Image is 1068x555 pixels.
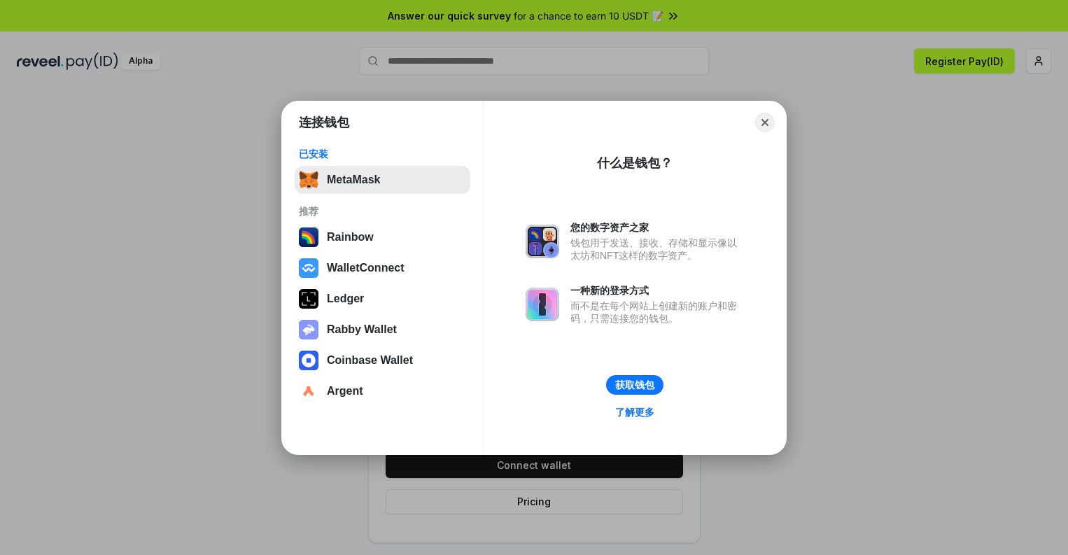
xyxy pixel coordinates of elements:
button: Close [755,113,775,132]
div: Rabby Wallet [327,323,397,336]
button: Coinbase Wallet [295,346,470,374]
div: 什么是钱包？ [597,155,673,171]
img: svg+xml,%3Csvg%20xmlns%3D%22http%3A%2F%2Fwww.w3.org%2F2000%2Fsvg%22%20width%3D%2228%22%20height%3... [299,289,318,309]
button: Rainbow [295,223,470,251]
button: 获取钱包 [606,375,663,395]
div: WalletConnect [327,262,405,274]
div: 一种新的登录方式 [570,284,744,297]
img: svg+xml,%3Csvg%20width%3D%2228%22%20height%3D%2228%22%20viewBox%3D%220%200%2028%2028%22%20fill%3D... [299,351,318,370]
button: Argent [295,377,470,405]
img: svg+xml,%3Csvg%20width%3D%2228%22%20height%3D%2228%22%20viewBox%3D%220%200%2028%2028%22%20fill%3D... [299,258,318,278]
img: svg+xml,%3Csvg%20xmlns%3D%22http%3A%2F%2Fwww.w3.org%2F2000%2Fsvg%22%20fill%3D%22none%22%20viewBox... [299,320,318,339]
button: Rabby Wallet [295,316,470,344]
div: 而不是在每个网站上创建新的账户和密码，只需连接您的钱包。 [570,300,744,325]
img: svg+xml,%3Csvg%20width%3D%22120%22%20height%3D%22120%22%20viewBox%3D%220%200%20120%20120%22%20fil... [299,227,318,247]
h1: 连接钱包 [299,114,349,131]
div: 已安装 [299,148,466,160]
div: 获取钱包 [615,379,654,391]
div: Argent [327,385,363,398]
img: svg+xml,%3Csvg%20fill%3D%22none%22%20height%3D%2233%22%20viewBox%3D%220%200%2035%2033%22%20width%... [299,170,318,190]
div: 钱包用于发送、接收、存储和显示像以太坊和NFT这样的数字资产。 [570,237,744,262]
div: Rainbow [327,231,374,244]
div: MetaMask [327,174,380,186]
div: Coinbase Wallet [327,354,413,367]
img: svg+xml,%3Csvg%20width%3D%2228%22%20height%3D%2228%22%20viewBox%3D%220%200%2028%2028%22%20fill%3D... [299,381,318,401]
button: Ledger [295,285,470,313]
img: svg+xml,%3Csvg%20xmlns%3D%22http%3A%2F%2Fwww.w3.org%2F2000%2Fsvg%22%20fill%3D%22none%22%20viewBox... [526,288,559,321]
button: WalletConnect [295,254,470,282]
a: 了解更多 [607,403,663,421]
div: 推荐 [299,205,466,218]
div: Ledger [327,293,364,305]
div: 您的数字资产之家 [570,221,744,234]
div: 了解更多 [615,406,654,419]
img: svg+xml,%3Csvg%20xmlns%3D%22http%3A%2F%2Fwww.w3.org%2F2000%2Fsvg%22%20fill%3D%22none%22%20viewBox... [526,225,559,258]
button: MetaMask [295,166,470,194]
